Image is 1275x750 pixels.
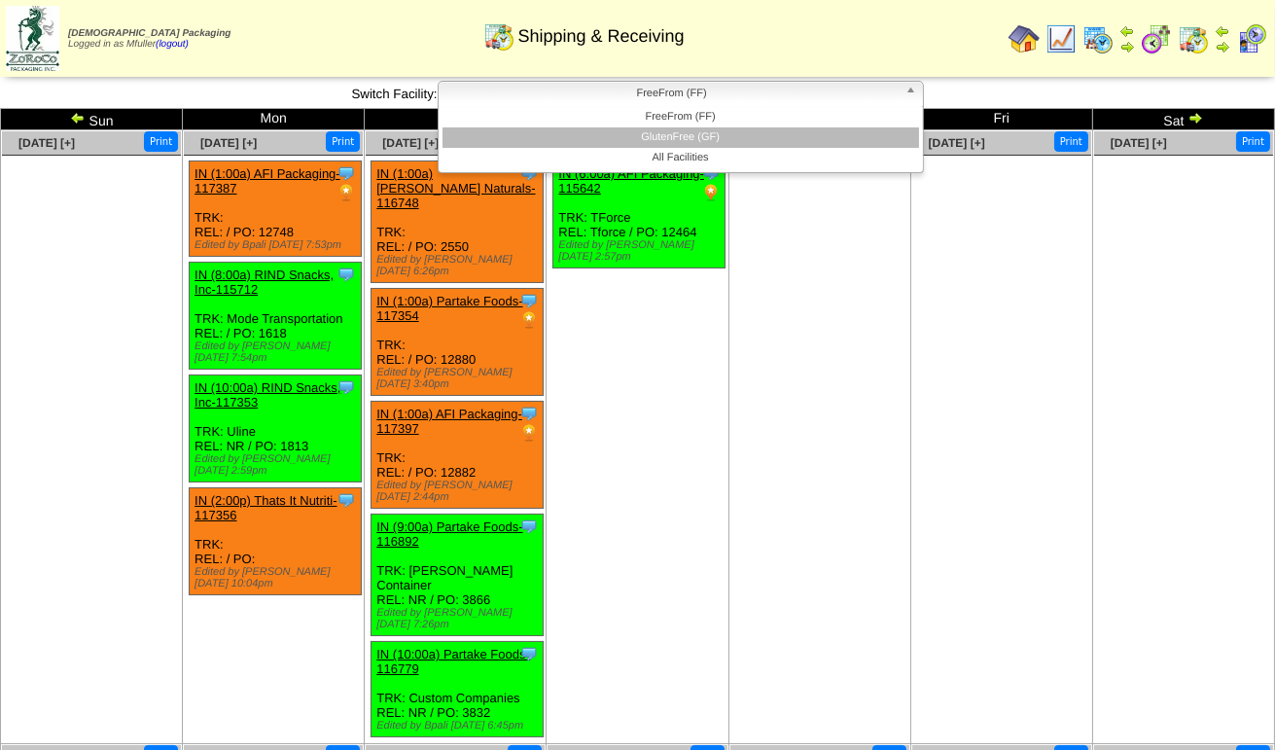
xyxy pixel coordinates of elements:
div: TRK: Custom Companies REL: NR / PO: 3832 [372,642,544,737]
a: IN (8:00a) RIND Snacks, Inc-115712 [195,268,334,297]
div: Edited by [PERSON_NAME] [DATE] 10:04pm [195,566,361,589]
span: Shipping & Receiving [517,26,684,47]
span: Logged in as Mfuller [68,28,230,50]
button: Print [326,131,360,152]
div: TRK: [PERSON_NAME] Container REL: NR / PO: 3866 [372,515,544,636]
img: calendarprod.gif [1082,23,1114,54]
img: arrowleft.gif [1215,23,1230,39]
img: home.gif [1009,23,1040,54]
a: IN (10:00a) Partake Foods-116779 [376,647,530,676]
img: arrowright.gif [1187,110,1203,125]
img: calendarblend.gif [1141,23,1172,54]
td: Tue [365,109,547,130]
div: Edited by [PERSON_NAME] [DATE] 2:57pm [558,239,725,263]
img: PO [701,183,721,202]
div: TRK: REL: / PO: 2550 [372,161,544,283]
a: IN (1:00a) [PERSON_NAME] Naturals-116748 [376,166,535,210]
img: zoroco-logo-small.webp [6,6,59,71]
img: PO [519,310,539,330]
div: TRK: REL: / PO: [190,488,362,595]
img: arrowright.gif [1119,39,1135,54]
img: line_graph.gif [1045,23,1077,54]
img: calendarinout.gif [1178,23,1209,54]
img: Tooltip [519,291,539,310]
li: All Facilities [443,148,919,168]
a: [DATE] [+] [1111,136,1167,150]
li: GlutenFree (GF) [443,127,919,148]
button: Print [1236,131,1270,152]
img: arrowleft.gif [1119,23,1135,39]
div: TRK: REL: / PO: 12748 [190,161,362,257]
div: Edited by [PERSON_NAME] [DATE] 7:54pm [195,340,361,364]
div: Edited by [PERSON_NAME] [DATE] 2:44pm [376,480,543,503]
a: IN (10:00a) RIND Snacks, Inc-117353 [195,380,340,410]
a: IN (1:00a) AFI Packaging-117397 [376,407,522,436]
img: Tooltip [519,517,539,536]
img: Tooltip [336,163,356,183]
img: Tooltip [336,377,356,397]
a: (logout) [156,39,189,50]
a: [DATE] [+] [382,136,439,150]
button: Print [1054,131,1088,152]
td: Sat [1092,109,1274,130]
a: [DATE] [+] [18,136,75,150]
img: calendarinout.gif [483,20,514,52]
span: [DEMOGRAPHIC_DATA] Packaging [68,28,230,39]
img: arrowright.gif [1215,39,1230,54]
a: [DATE] [+] [929,136,985,150]
div: Edited by [PERSON_NAME] [DATE] 6:26pm [376,254,543,277]
div: Edited by Bpali [DATE] 7:53pm [195,239,361,251]
a: IN (9:00a) Partake Foods-116892 [376,519,522,549]
img: Tooltip [519,404,539,423]
div: Edited by [PERSON_NAME] [DATE] 7:26pm [376,607,543,630]
div: Edited by [PERSON_NAME] [DATE] 3:40pm [376,367,543,390]
a: IN (6:00a) AFI Packaging-115642 [558,166,704,196]
span: FreeFrom (FF) [446,82,898,105]
div: TRK: REL: / PO: 12882 [372,402,544,509]
td: Mon [183,109,365,130]
div: Edited by [PERSON_NAME] [DATE] 2:59pm [195,453,361,477]
div: Edited by Bpali [DATE] 6:45pm [376,720,543,732]
a: IN (1:00a) AFI Packaging-117387 [195,166,340,196]
img: Tooltip [336,490,356,510]
button: Print [144,131,178,152]
div: TRK: REL: / PO: 12880 [372,289,544,396]
img: calendarcustomer.gif [1236,23,1267,54]
img: Tooltip [336,265,356,284]
td: Sun [1,109,183,130]
img: Tooltip [519,644,539,663]
div: TRK: TForce REL: Tforce / PO: 12464 [553,161,726,268]
li: FreeFrom (FF) [443,107,919,127]
div: TRK: Mode Transportation REL: / PO: 1618 [190,263,362,370]
img: arrowleft.gif [70,110,86,125]
img: PO [519,423,539,443]
img: PO [336,183,356,202]
a: IN (1:00a) Partake Foods-117354 [376,294,522,323]
td: Fri [910,109,1092,130]
div: TRK: Uline REL: NR / PO: 1813 [190,375,362,482]
a: [DATE] [+] [200,136,257,150]
a: IN (2:00p) Thats It Nutriti-117356 [195,493,336,522]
